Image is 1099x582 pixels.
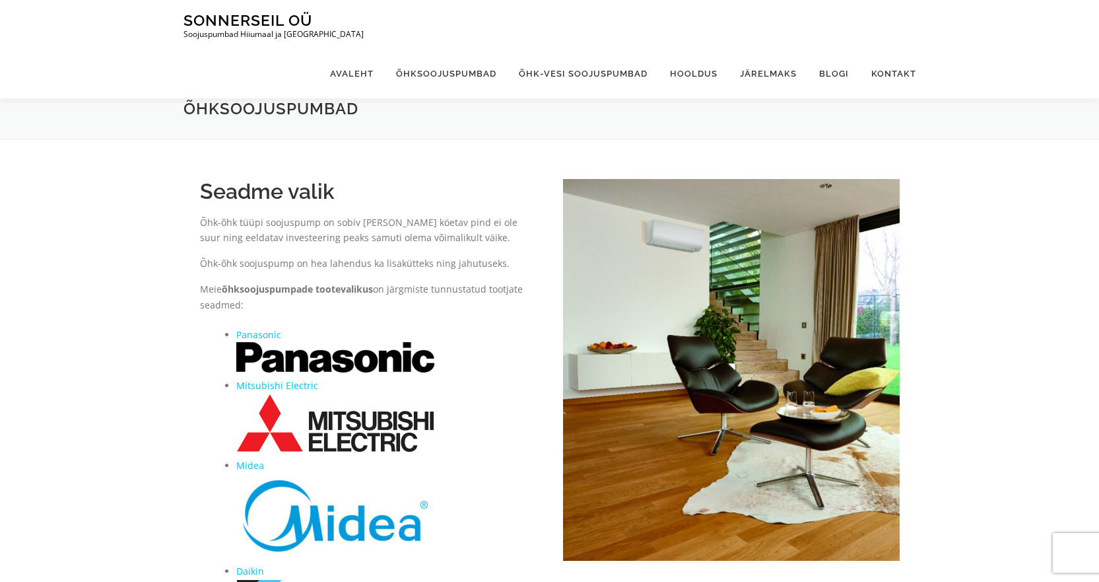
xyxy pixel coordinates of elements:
a: Kontakt [860,49,916,98]
img: FTXTM-M_02_001_Ip [563,179,900,561]
a: Hooldus [659,49,729,98]
a: Midea [236,459,264,472]
h1: Õhksoojuspumbad [183,98,916,119]
a: Õhk-vesi soojuspumbad [508,49,659,98]
h2: Seadme valik [200,179,537,204]
p: Soojuspumbad Hiiumaal ja [GEOGRAPHIC_DATA] [183,30,364,39]
a: Daikin [236,565,264,577]
a: Blogi [808,49,860,98]
p: Õhk-õhk tüüpi soojuspump on sobiv [PERSON_NAME] köetav pind ei ole suur ning eeldatav investeerin... [200,215,537,246]
p: Õhk-õhk soojuspump on hea lahendus ka lisakütteks ning jahutuseks. [200,256,537,272]
a: Avaleht [319,49,385,98]
a: Sonnerseil OÜ [183,11,312,29]
a: Panasonic [236,328,281,341]
a: Järelmaks [729,49,808,98]
a: Õhksoojuspumbad [385,49,508,98]
strong: õhksoojuspumpade tootevalikus [222,283,373,295]
p: Meie on järgmiste tunnustatud tootjate seadmed: [200,281,537,313]
a: Mitsubishi Electric [236,379,318,392]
